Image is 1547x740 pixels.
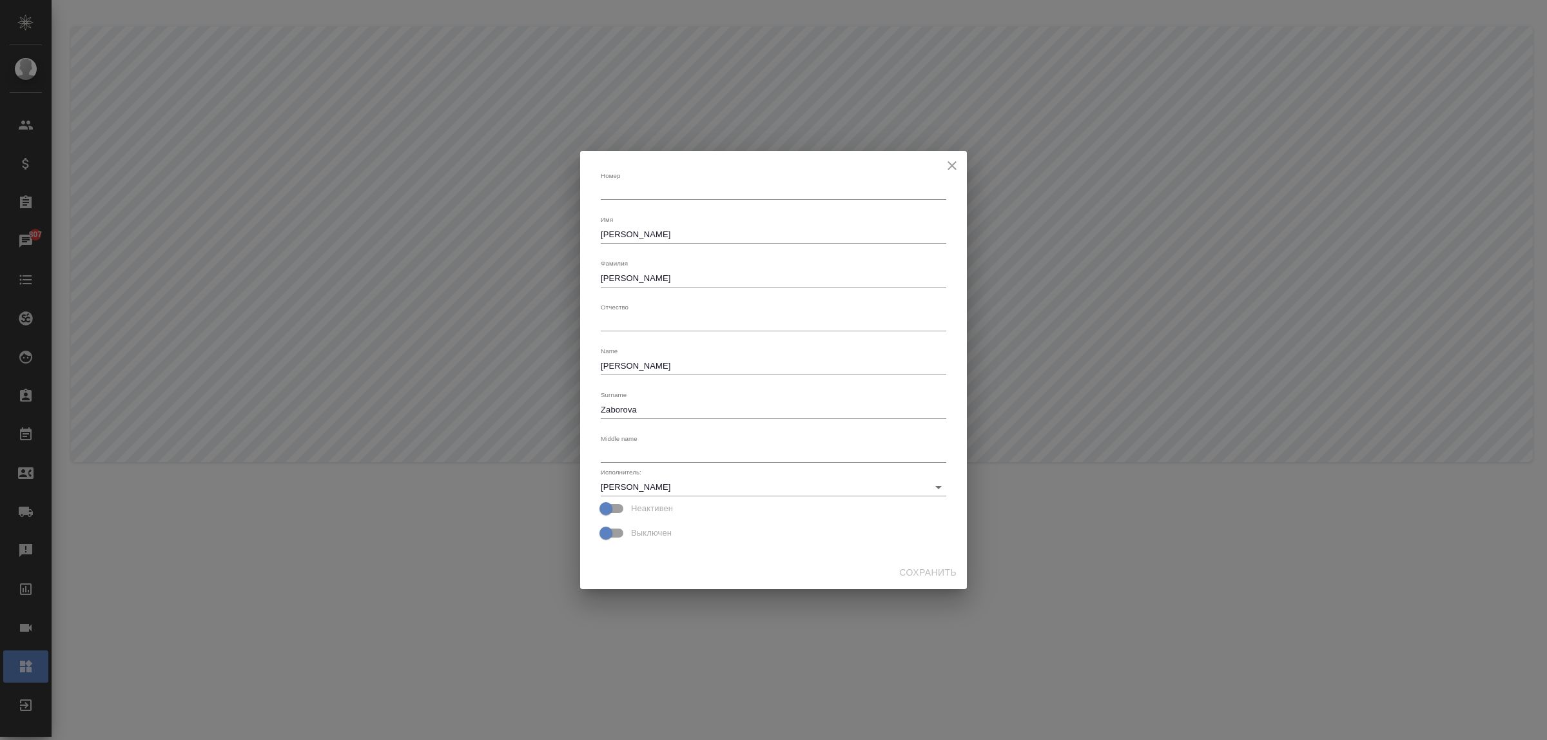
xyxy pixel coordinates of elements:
label: Surname [601,391,627,398]
label: Middle name [601,435,637,442]
span: Выключен [631,527,672,540]
textarea: [PERSON_NAME] [601,361,946,371]
textarea: [PERSON_NAME] [601,229,946,239]
textarea: Zaborova [601,405,946,414]
span: Неактивен [631,502,673,515]
label: Номер [601,172,620,179]
label: Имя [601,216,613,222]
label: Name [601,347,618,354]
label: Фамилия [601,260,628,266]
textarea: [PERSON_NAME] [601,273,946,283]
button: close [942,156,962,175]
button: Open [929,478,948,496]
label: Исполнитель: [601,469,641,475]
label: Отчество [601,304,628,310]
